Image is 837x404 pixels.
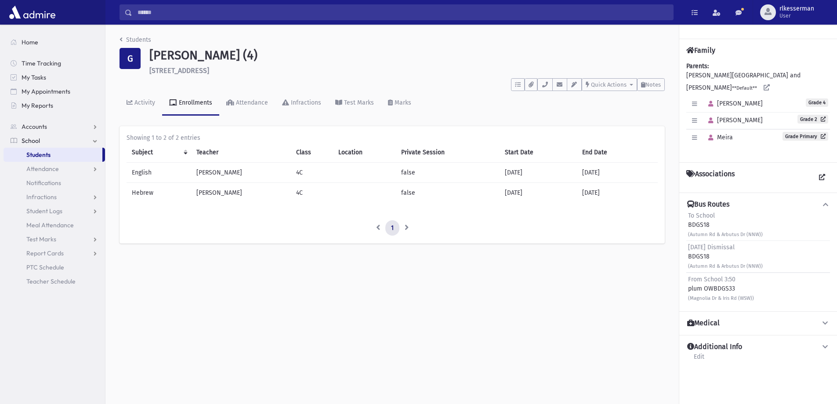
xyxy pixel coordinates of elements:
a: Test Marks [328,91,381,116]
a: Activity [120,91,162,116]
h4: Bus Routes [687,200,729,209]
div: Infractions [289,99,321,106]
span: Report Cards [26,249,64,257]
h4: Medical [687,319,720,328]
input: Search [132,4,673,20]
a: My Reports [4,98,105,113]
th: Teacher [191,142,291,163]
div: [PERSON_NAME][GEOGRAPHIC_DATA] and [PERSON_NAME] [686,62,830,155]
button: Bus Routes [686,200,830,209]
span: Attendance [26,165,59,173]
span: Notes [645,81,661,88]
div: Test Marks [342,99,374,106]
a: School [4,134,105,148]
td: [DATE] [577,182,658,203]
span: [PERSON_NAME] [704,116,763,124]
small: (Autumn Rd & Arbutus Dr (NNW)) [688,232,763,237]
a: Home [4,35,105,49]
span: Test Marks [26,235,56,243]
span: To School [688,212,715,219]
h1: [PERSON_NAME] (4) [149,48,665,63]
a: Enrollments [162,91,219,116]
div: Showing 1 to 2 of 2 entries [127,133,658,142]
b: Parents: [686,62,709,70]
a: Notifications [4,176,105,190]
a: Report Cards [4,246,105,260]
a: Student Logs [4,204,105,218]
span: PTC Schedule [26,263,64,271]
td: [DATE] [577,162,658,182]
td: Hebrew [127,182,191,203]
h4: Associations [686,170,735,186]
small: (Autumn Rd & Arbutus Dr (NNW)) [688,263,763,269]
th: Location [333,142,396,163]
div: plum OWBDGS33 [688,275,754,302]
span: From School 3:50 [688,276,736,283]
img: AdmirePro [7,4,58,21]
a: Students [120,36,151,44]
span: rlkesserman [779,5,814,12]
small: (Magnolia Dr & Iris Rd (WSW)) [688,295,754,301]
a: Infractions [4,190,105,204]
td: false [396,182,499,203]
span: [PERSON_NAME] [704,100,763,107]
div: Enrollments [177,99,212,106]
a: Teacher Schedule [4,274,105,288]
span: My Tasks [22,73,46,81]
td: [DATE] [500,162,577,182]
button: Additional Info [686,342,830,352]
div: G [120,48,141,69]
span: [DATE] Dismissal [688,244,735,251]
th: Start Date [500,142,577,163]
div: BDGS18 [688,211,763,239]
button: Medical [686,319,830,328]
span: Home [22,38,38,46]
span: Notifications [26,179,61,187]
a: Marks [381,91,418,116]
a: Grade Primary [783,132,828,141]
a: Attendance [219,91,275,116]
nav: breadcrumb [120,35,151,48]
a: Time Tracking [4,56,105,70]
span: Infractions [26,193,57,201]
span: School [22,137,40,145]
td: 4C [291,182,333,203]
td: English [127,162,191,182]
span: Students [26,151,51,159]
div: BDGS18 [688,243,763,270]
div: Activity [133,99,155,106]
td: [PERSON_NAME] [191,182,291,203]
span: My Appointments [22,87,70,95]
a: PTC Schedule [4,260,105,274]
th: Private Session [396,142,499,163]
div: Marks [393,99,411,106]
a: Students [4,148,102,162]
a: Test Marks [4,232,105,246]
td: false [396,162,499,182]
td: [PERSON_NAME] [191,162,291,182]
a: 1 [385,220,399,236]
th: End Date [577,142,658,163]
span: Meal Attendance [26,221,74,229]
span: Student Logs [26,207,62,215]
span: Meira [704,134,733,141]
button: Notes [637,78,665,91]
a: Grade 2 [797,115,828,124]
span: Grade 4 [806,98,828,107]
a: Attendance [4,162,105,176]
h6: [STREET_ADDRESS] [149,66,665,75]
h4: Family [686,46,715,55]
span: Time Tracking [22,59,61,67]
span: Teacher Schedule [26,277,76,285]
span: User [779,12,814,19]
div: Attendance [234,99,268,106]
a: Edit [693,352,705,368]
td: [DATE] [500,182,577,203]
span: Accounts [22,123,47,131]
button: Quick Actions [582,78,637,91]
td: 4C [291,162,333,182]
a: View all Associations [814,170,830,186]
th: Subject [127,142,191,163]
a: Meal Attendance [4,218,105,232]
a: Accounts [4,120,105,134]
